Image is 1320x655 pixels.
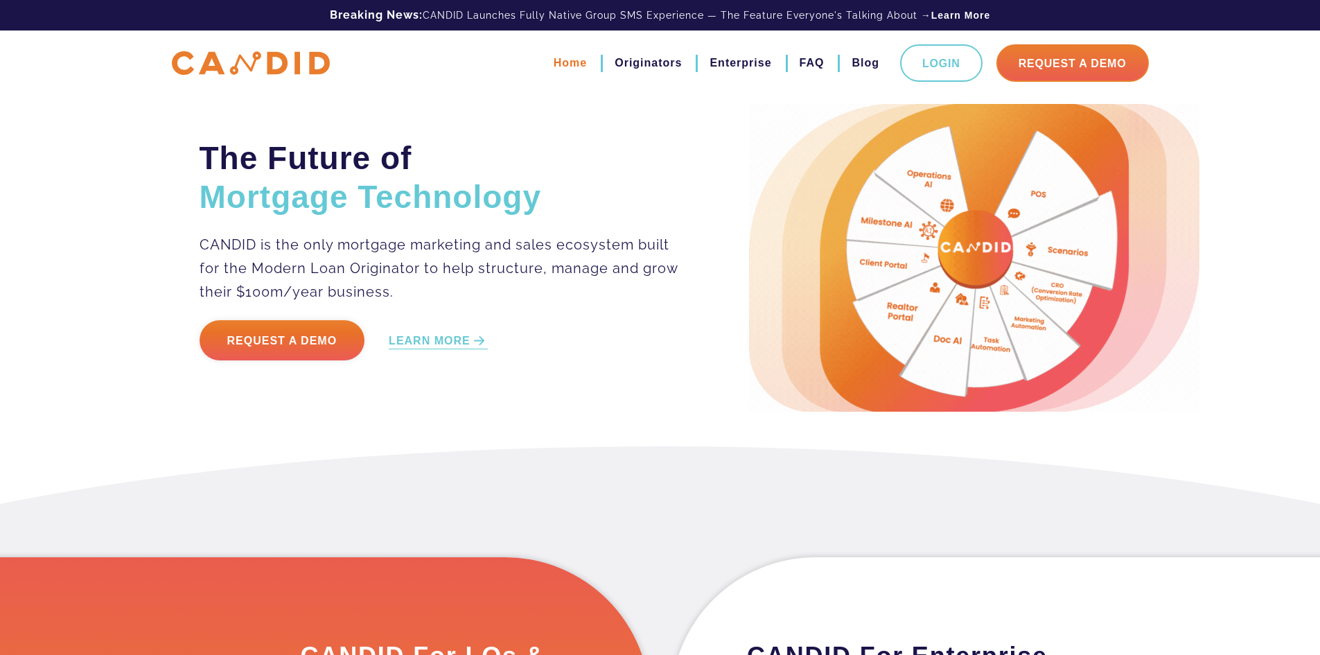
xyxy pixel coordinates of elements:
p: CANDID is the only mortgage marketing and sales ecosystem built for the Modern Loan Originator to... [200,233,680,304]
a: Request A Demo [996,44,1149,82]
span: Mortgage Technology [200,179,542,215]
a: Enterprise [710,51,771,75]
a: Home [554,51,587,75]
img: Candid Hero Image [749,104,1199,412]
h2: The Future of [200,139,680,216]
a: Login [900,44,983,82]
a: Blog [852,51,879,75]
a: Request a Demo [200,320,365,360]
a: FAQ [800,51,825,75]
a: Learn More [931,8,990,22]
img: CANDID APP [172,51,330,76]
a: Originators [615,51,682,75]
b: Breaking News: [330,8,423,21]
a: LEARN MORE [389,333,488,349]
